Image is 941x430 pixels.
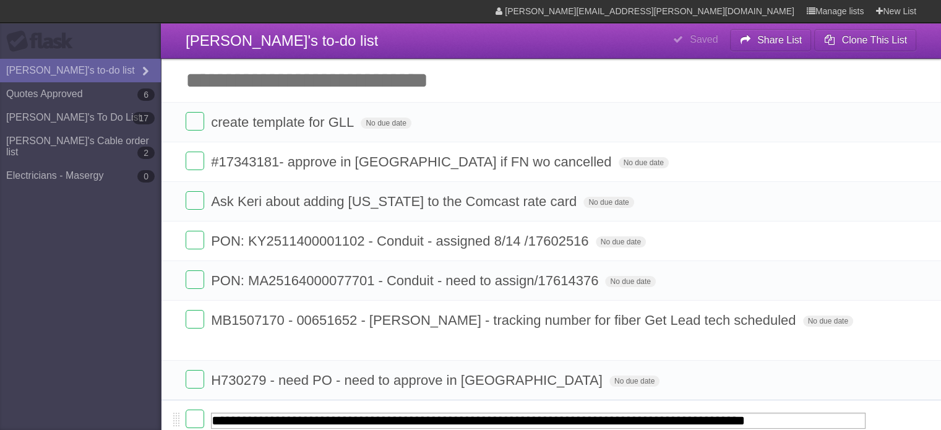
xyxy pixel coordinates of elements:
button: Share List [730,29,812,51]
div: Flask [6,30,80,53]
b: 0 [137,170,155,183]
span: No due date [583,197,634,208]
b: 17 [132,112,155,124]
label: Done [186,270,204,289]
span: No due date [803,316,853,327]
label: Done [186,231,204,249]
span: PON: MA25164000077701 - Conduit - need to assign/17614376 [211,273,601,288]
span: H730279 - need PO - need to approve in [GEOGRAPHIC_DATA] [211,372,606,388]
label: Done [186,112,204,131]
label: Done [186,310,204,329]
span: create template for GLL [211,114,357,130]
label: Done [186,370,204,389]
b: Share List [757,35,802,45]
span: MB1507170 - 00651652 - [PERSON_NAME] - tracking number for fiber Get Lead tech scheduled [211,312,799,328]
span: No due date [609,376,660,387]
label: Done [186,152,204,170]
span: PON: KY2511400001102 - Conduit - assigned 8/14 /17602516 [211,233,591,249]
b: 6 [137,88,155,101]
span: Ask Keri about adding [US_STATE] to the Comcast rate card [211,194,580,209]
span: [PERSON_NAME]'s to-do list [186,32,378,49]
span: No due date [596,236,646,247]
button: Clone This List [814,29,916,51]
span: No due date [605,276,655,287]
b: Clone This List [841,35,907,45]
b: 2 [137,147,155,159]
span: No due date [361,118,411,129]
b: Saved [690,34,718,45]
label: Done [186,191,204,210]
span: #17343181- approve in [GEOGRAPHIC_DATA] if FN wo cancelled [211,154,614,170]
span: No due date [619,157,669,168]
label: Done [186,410,204,428]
